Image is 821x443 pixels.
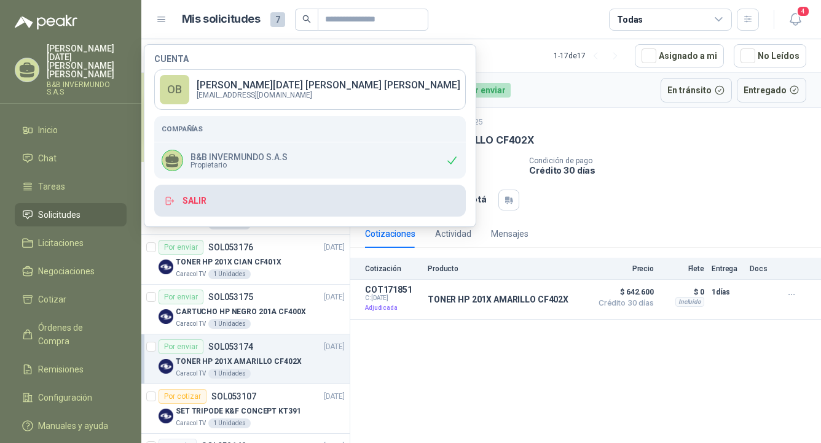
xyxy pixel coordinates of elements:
[159,359,173,374] img: Company Logo
[529,165,816,175] p: Crédito 30 días
[491,227,528,241] div: Mensajes
[208,369,251,379] div: 1 Unidades
[15,15,77,29] img: Logo peakr
[38,236,84,250] span: Licitaciones
[38,321,115,348] span: Órdenes de Compra
[47,44,127,79] p: [PERSON_NAME][DATE] [PERSON_NAME] [PERSON_NAME]
[211,392,256,401] p: SOL053107
[270,12,285,27] span: 7
[324,341,345,353] p: [DATE]
[635,44,724,67] button: Asignado a mi
[38,123,58,137] span: Inicio
[176,418,206,428] p: Caracol TV
[365,295,420,302] span: C: [DATE]
[592,299,654,307] span: Crédito 30 días
[154,142,466,179] div: B&B INVERMUNDO S.A.SPropietario
[208,319,251,329] div: 1 Unidades
[554,46,625,66] div: 1 - 17 de 17
[592,264,654,273] p: Precio
[428,295,568,304] p: TONER HP 201X AMARILLO CF402X
[38,293,66,306] span: Cotizar
[15,147,127,170] a: Chat
[365,302,420,314] p: Adjudicada
[154,69,466,110] a: OB[PERSON_NAME][DATE] [PERSON_NAME] [PERSON_NAME][EMAIL_ADDRESS][DOMAIN_NAME]
[191,153,288,161] p: B&B INVERMUNDO S.A.S
[750,264,774,273] p: Docs
[15,175,127,198] a: Tareas
[154,185,466,217] button: Salir
[712,264,742,273] p: Entrega
[38,152,57,165] span: Chat
[141,384,350,434] a: Por cotizarSOL053107[DATE] Company LogoSET TRIPODE K&F CONCEPT KT391Caracol TV1 Unidades
[154,55,466,63] h4: Cuenta
[734,44,806,67] button: No Leídos
[675,297,704,307] div: Incluido
[159,290,203,304] div: Por enviar
[661,78,732,102] button: En tránsito
[197,91,460,99] p: [EMAIL_ADDRESS][DOMAIN_NAME]
[162,123,458,134] h5: Compañías
[592,285,654,299] span: $ 642.600
[176,356,302,368] p: TONER HP 201X AMARILLO CF402X
[159,339,203,354] div: Por enviar
[15,386,127,409] a: Configuración
[365,227,415,241] div: Cotizaciones
[661,264,704,273] p: Flete
[182,10,261,28] h1: Mis solicitudes
[176,406,301,417] p: SET TRIPODE K&F CONCEPT KT391
[15,231,127,255] a: Licitaciones
[15,118,127,142] a: Inicio
[38,419,108,433] span: Manuales y ayuda
[208,293,253,301] p: SOL053175
[176,369,206,379] p: Caracol TV
[208,243,253,252] p: SOL053176
[784,9,806,31] button: 4
[365,285,420,295] p: COT171851
[324,242,345,253] p: [DATE]
[208,269,251,279] div: 1 Unidades
[176,319,206,329] p: Caracol TV
[15,203,127,226] a: Solicitudes
[159,389,206,404] div: Por cotizar
[428,264,585,273] p: Producto
[302,15,311,23] span: search
[365,264,420,273] p: Cotización
[324,291,345,303] p: [DATE]
[159,309,173,324] img: Company Logo
[141,235,350,285] a: Por enviarSOL053176[DATE] Company LogoTONER HP 201X CIAN CF401XCaracol TV1 Unidades
[38,208,81,221] span: Solicitudes
[796,6,810,17] span: 4
[38,363,84,376] span: Remisiones
[15,316,127,353] a: Órdenes de Compra
[160,75,189,104] div: OB
[365,134,535,147] p: TONER HP 201X AMARILLO CF402X
[38,180,65,193] span: Tareas
[617,13,643,26] div: Todas
[47,81,127,96] p: B&B INVERMUNDO S.A.S
[435,227,471,241] div: Actividad
[737,78,807,102] button: Entregado
[712,285,742,299] p: 1 días
[197,80,460,90] p: [PERSON_NAME][DATE] [PERSON_NAME] [PERSON_NAME]
[159,260,173,274] img: Company Logo
[15,414,127,437] a: Manuales y ayuda
[176,256,281,268] p: TONER HP 201X CIAN CF401X
[176,269,206,279] p: Caracol TV
[208,418,251,428] div: 1 Unidades
[15,358,127,381] a: Remisiones
[141,285,350,334] a: Por enviarSOL053175[DATE] Company LogoCARTUCHO HP NEGRO 201A CF400XCaracol TV1 Unidades
[661,285,704,299] p: $ 0
[191,161,288,169] span: Propietario
[529,156,816,165] p: Condición de pago
[15,260,127,283] a: Negociaciones
[38,264,95,278] span: Negociaciones
[159,409,173,423] img: Company Logo
[15,288,127,311] a: Cotizar
[159,240,203,255] div: Por enviar
[141,334,350,384] a: Por enviarSOL053174[DATE] Company LogoTONER HP 201X AMARILLO CF402XCaracol TV1 Unidades
[38,391,92,404] span: Configuración
[176,306,306,318] p: CARTUCHO HP NEGRO 201A CF400X
[324,391,345,403] p: [DATE]
[208,342,253,351] p: SOL053174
